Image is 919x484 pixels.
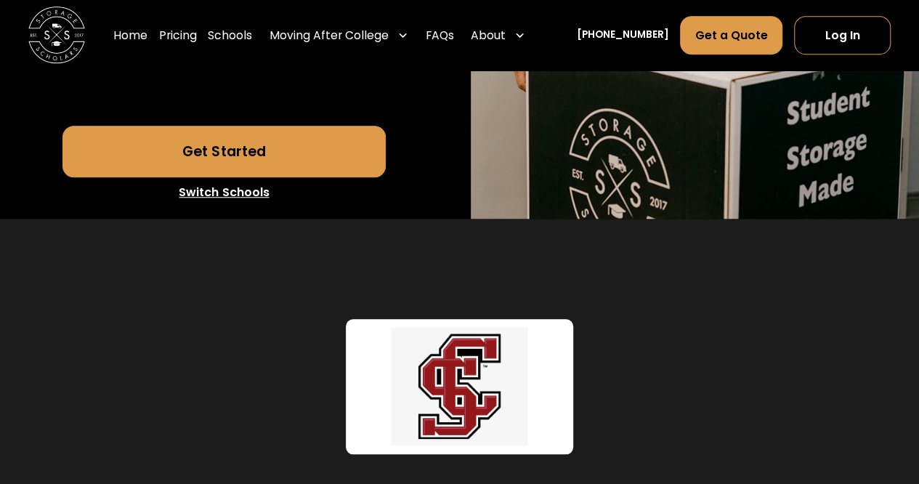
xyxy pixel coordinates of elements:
div: Moving After College [270,27,389,44]
a: [PHONE_NUMBER] [577,28,669,44]
a: Home [113,16,147,56]
a: Log In [794,16,891,55]
a: Get a Quote [680,16,782,55]
a: Schools [208,16,252,56]
div: About [471,27,506,44]
img: Storage Scholars main logo [28,7,85,64]
div: About [465,16,531,56]
a: Switch Schools [62,177,385,208]
a: Pricing [159,16,197,56]
a: FAQs [426,16,454,56]
a: Get Started [62,126,385,177]
div: Moving After College [264,16,414,56]
a: home [28,7,85,64]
